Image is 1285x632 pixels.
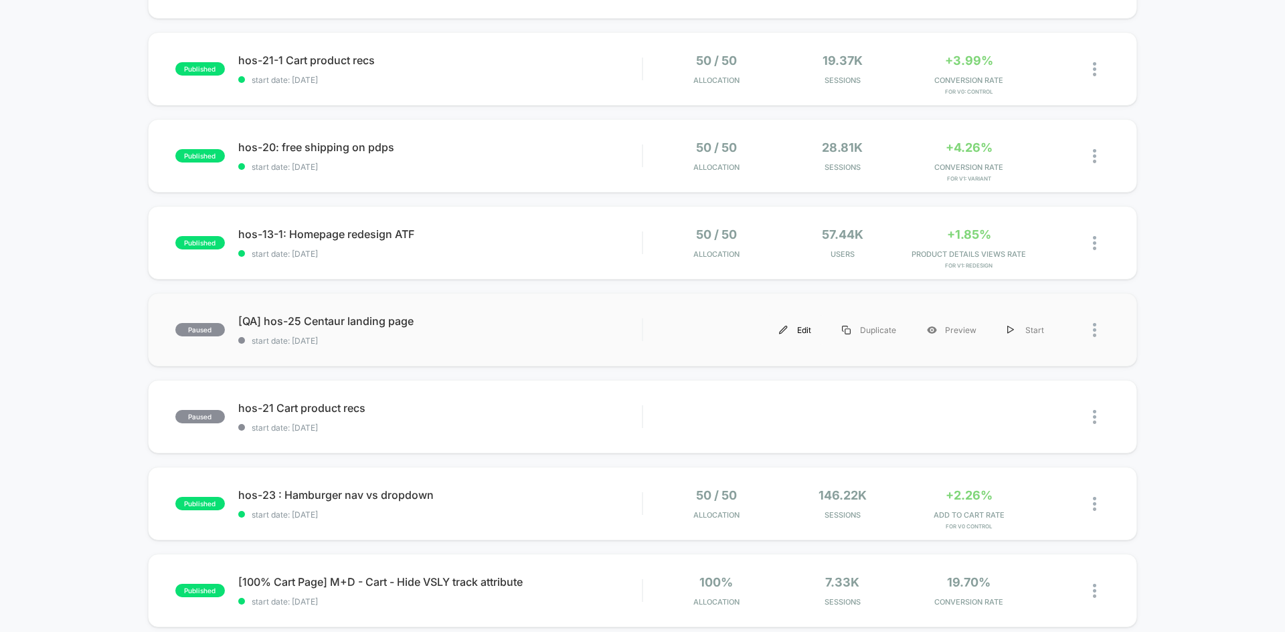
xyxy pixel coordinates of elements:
[909,175,1029,182] span: for v1: variant
[175,62,225,76] span: published
[238,54,642,67] span: hos-21-1 Cart product recs
[947,227,991,241] span: +1.85%
[827,315,912,345] div: Duplicate
[693,510,740,520] span: Allocation
[909,249,1029,259] span: PRODUCT DETAILS VIEWS RATE
[238,140,642,154] span: hos-20: free shipping on pdps
[238,314,642,328] span: [QA] hos-25 Centaur landing page
[696,140,737,154] span: 50 / 50
[909,597,1029,607] span: CONVERSION RATE
[175,149,225,163] span: published
[175,236,225,249] span: published
[238,249,642,259] span: start date: [DATE]
[909,88,1029,95] span: for v0: control
[175,410,225,423] span: paused
[823,54,863,68] span: 19.37k
[909,523,1029,530] span: for v0 control
[1093,149,1096,163] img: close
[946,140,993,154] span: +4.26%
[693,163,740,172] span: Allocation
[825,575,859,589] span: 7.33k
[238,510,642,520] span: start date: [DATE]
[238,597,642,607] span: start date: [DATE]
[783,597,903,607] span: Sessions
[238,575,642,589] span: [100% Cart Page] M+D - Cart - Hide VSLY track attribute
[822,227,863,241] span: 57.44k
[238,162,642,172] span: start date: [DATE]
[238,75,642,85] span: start date: [DATE]
[238,488,642,502] span: hos-23 : Hamburger nav vs dropdown
[909,163,1029,172] span: CONVERSION RATE
[238,227,642,241] span: hos-13-1: Homepage redesign ATF
[696,54,737,68] span: 50 / 50
[946,488,993,502] span: +2.26%
[783,249,903,259] span: Users
[764,315,827,345] div: Edit
[1093,62,1096,76] img: close
[1093,323,1096,337] img: close
[1007,326,1014,334] img: menu
[175,497,225,510] span: published
[693,597,740,607] span: Allocation
[693,76,740,85] span: Allocation
[175,584,225,597] span: published
[1093,584,1096,598] img: close
[783,163,903,172] span: Sessions
[783,76,903,85] span: Sessions
[909,76,1029,85] span: CONVERSION RATE
[1093,410,1096,424] img: close
[696,227,737,241] span: 50 / 50
[945,54,993,68] span: +3.99%
[909,262,1029,269] span: for v1: redesign
[1093,497,1096,511] img: close
[912,315,992,345] div: Preview
[238,423,642,433] span: start date: [DATE]
[947,575,991,589] span: 19.70%
[779,326,788,334] img: menu
[175,323,225,336] span: paused
[842,326,851,334] img: menu
[693,249,740,259] span: Allocation
[909,510,1029,520] span: ADD TO CART RATE
[822,140,863,154] span: 28.81k
[238,401,642,415] span: hos-21 Cart product recs
[783,510,903,520] span: Sessions
[696,488,737,502] span: 50 / 50
[1093,236,1096,250] img: close
[992,315,1059,345] div: Start
[699,575,733,589] span: 100%
[238,336,642,346] span: start date: [DATE]
[819,488,867,502] span: 146.22k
